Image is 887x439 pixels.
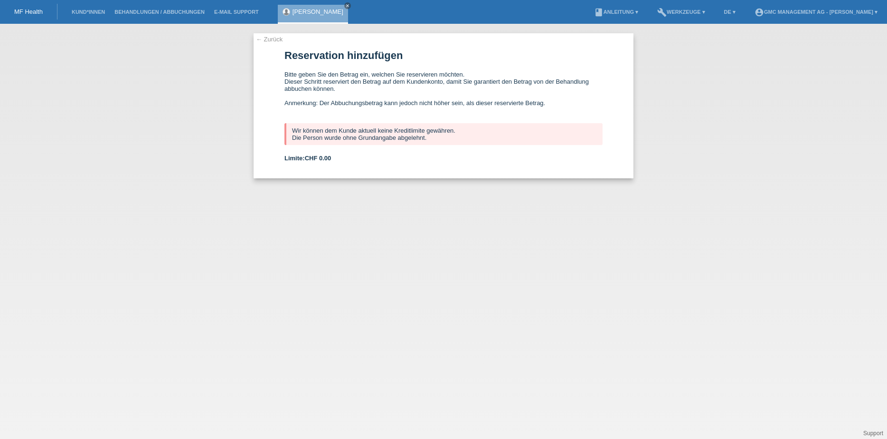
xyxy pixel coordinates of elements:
[652,9,710,15] a: buildWerkzeuge ▾
[589,9,643,15] a: bookAnleitung ▾
[863,430,883,437] a: Support
[67,9,110,15] a: Kund*innen
[345,3,350,8] i: close
[284,123,603,145] div: Wir können dem Kunde aktuell keine Kreditlimite gewähren. Die Person wurde ohne Grundangabe abgel...
[293,8,343,15] a: [PERSON_NAME]
[284,49,603,61] h1: Reservation hinzufügen
[305,155,331,162] span: CHF 0.00
[14,8,43,15] a: MF Health
[344,2,351,9] a: close
[755,8,764,17] i: account_circle
[110,9,209,15] a: Behandlungen / Abbuchungen
[284,71,603,114] div: Bitte geben Sie den Betrag ein, welchen Sie reservieren möchten. Dieser Schritt reserviert den Be...
[719,9,740,15] a: DE ▾
[594,8,604,17] i: book
[657,8,667,17] i: build
[750,9,882,15] a: account_circleGMC Management AG - [PERSON_NAME] ▾
[209,9,264,15] a: E-Mail Support
[256,36,283,43] a: ← Zurück
[284,155,331,162] b: Limite:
